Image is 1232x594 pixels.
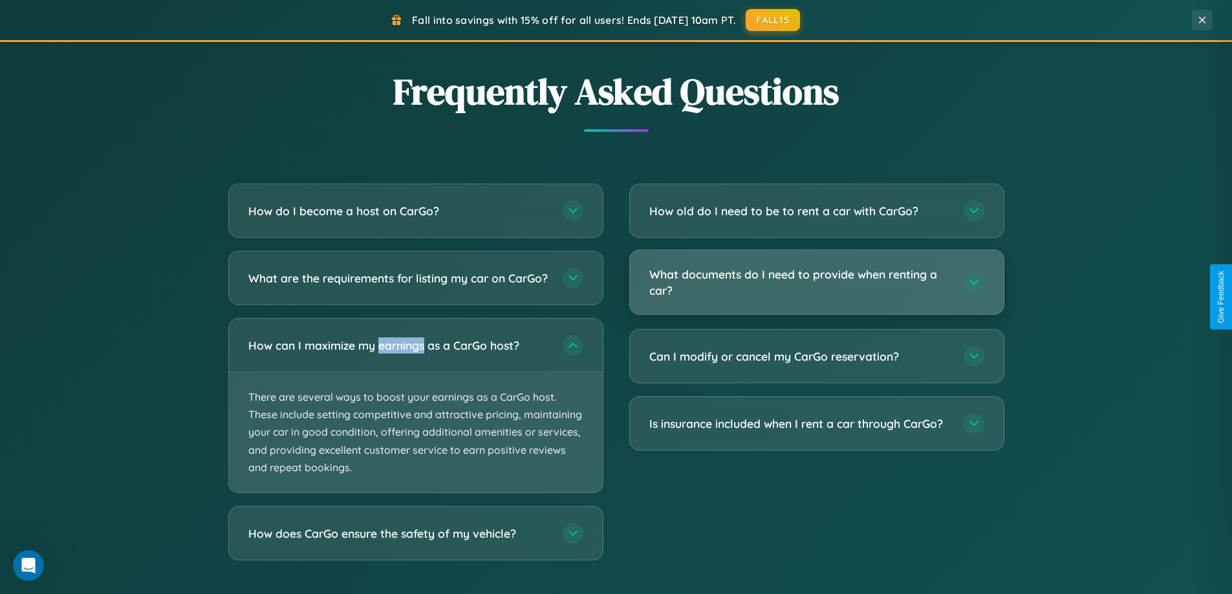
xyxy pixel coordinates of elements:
[412,14,736,27] span: Fall into savings with 15% off for all users! Ends [DATE] 10am PT.
[248,270,550,286] h3: What are the requirements for listing my car on CarGo?
[228,67,1004,116] h2: Frequently Asked Questions
[248,337,550,354] h3: How can I maximize my earnings as a CarGo host?
[649,203,951,219] h3: How old do I need to be to rent a car with CarGo?
[649,416,951,432] h3: Is insurance included when I rent a car through CarGo?
[229,372,603,493] p: There are several ways to boost your earnings as a CarGo host. These include setting competitive ...
[649,348,951,365] h3: Can I modify or cancel my CarGo reservation?
[1216,271,1226,323] div: Give Feedback
[649,266,951,298] h3: What documents do I need to provide when renting a car?
[746,9,800,31] button: FALL15
[248,525,550,542] h3: How does CarGo ensure the safety of my vehicle?
[13,550,44,581] iframe: Intercom live chat
[248,203,550,219] h3: How do I become a host on CarGo?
